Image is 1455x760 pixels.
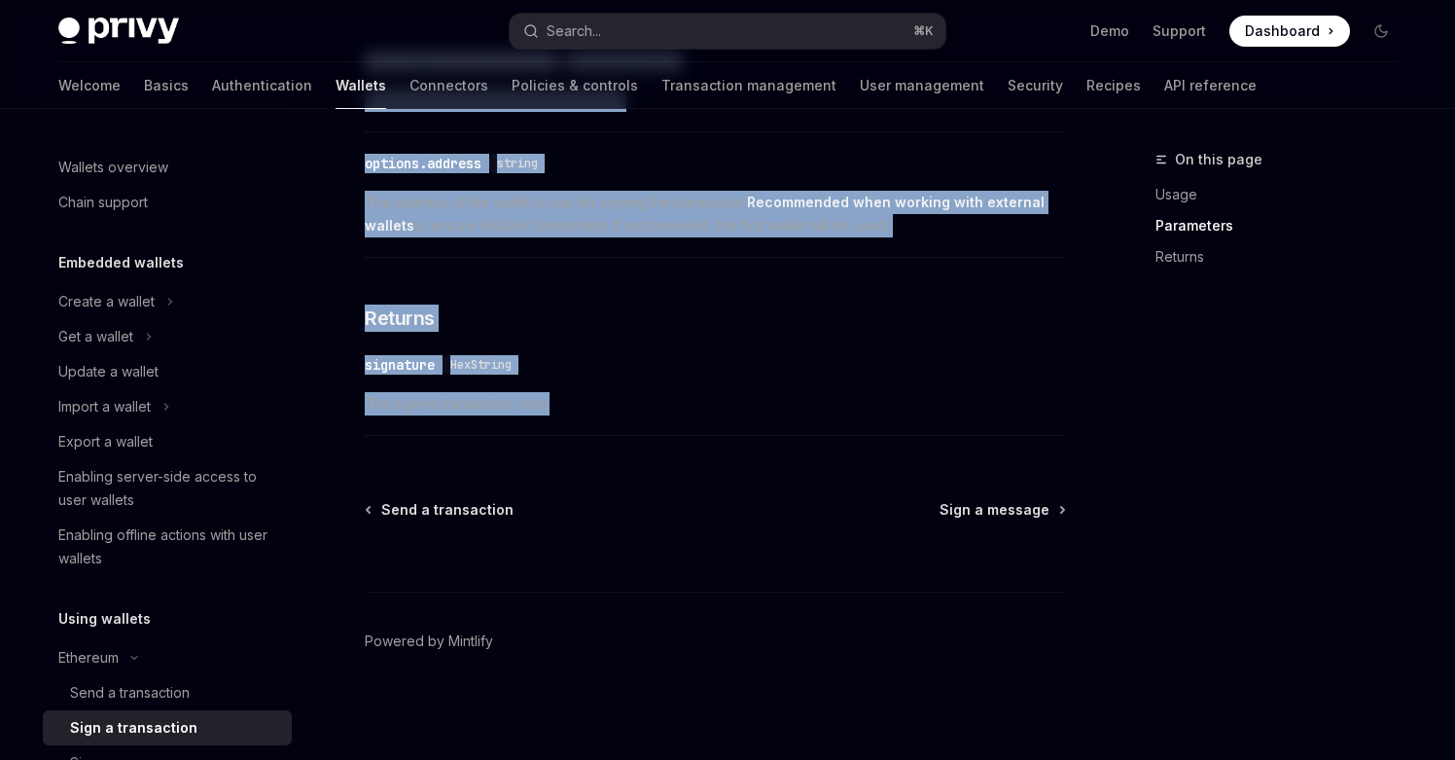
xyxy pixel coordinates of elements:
a: Returns [1155,241,1412,272]
span: Sign a message [940,500,1049,520]
a: Wallets overview [43,150,292,185]
button: Toggle Import a wallet section [43,389,292,424]
a: Enabling server-side access to user wallets [43,459,292,518]
a: User management [860,62,984,109]
a: Basics [144,62,189,109]
button: Toggle Create a wallet section [43,284,292,319]
button: Toggle Get a wallet section [43,319,292,354]
a: Parameters [1155,210,1412,241]
a: Authentication [212,62,312,109]
img: dark logo [58,18,179,45]
a: Support [1153,21,1206,41]
div: Chain support [58,191,148,214]
div: options.address [365,154,481,173]
span: Returns [365,305,435,332]
div: Export a wallet [58,430,153,453]
span: The address of the wallet to use for signing the transaction. to ensure reliable functionality. I... [365,191,1066,237]
div: Get a wallet [58,325,133,348]
div: Enabling offline actions with user wallets [58,524,280,570]
a: Export a wallet [43,424,292,459]
span: HexString [450,357,512,373]
a: Sign a message [940,500,1064,520]
a: Wallets [336,62,386,109]
a: Usage [1155,179,1412,210]
a: Update a wallet [43,354,292,389]
a: Send a transaction [367,500,514,520]
div: Create a wallet [58,290,155,313]
div: Send a transaction [70,681,190,705]
div: Import a wallet [58,395,151,418]
button: Open search [510,14,945,49]
span: Send a transaction [381,500,514,520]
span: ⌘ K [913,23,934,39]
button: Toggle dark mode [1366,16,1397,47]
div: Wallets overview [58,156,168,179]
a: Security [1008,62,1063,109]
span: string [497,156,538,171]
span: On this page [1175,148,1262,171]
a: Demo [1090,21,1129,41]
a: Enabling offline actions with user wallets [43,518,292,576]
a: Chain support [43,185,292,220]
a: Connectors [409,62,488,109]
a: Send a transaction [43,675,292,710]
span: Dashboard [1245,21,1320,41]
h5: Embedded wallets [58,251,184,274]
h5: Using wallets [58,607,151,631]
div: Ethereum [58,646,119,670]
a: API reference [1164,62,1257,109]
a: Policies & controls [512,62,638,109]
a: Transaction management [661,62,836,109]
a: Sign a transaction [43,710,292,745]
div: Sign a transaction [70,716,197,740]
button: Toggle Ethereum section [43,640,292,675]
a: Powered by Mintlify [365,632,493,651]
div: Update a wallet [58,360,159,383]
div: Enabling server-side access to user wallets [58,465,280,512]
span: The signed transaction hash. [365,392,1066,416]
div: signature [365,355,435,375]
a: Dashboard [1229,16,1350,47]
a: Recipes [1086,62,1141,109]
a: Welcome [58,62,121,109]
div: Search... [547,19,601,43]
